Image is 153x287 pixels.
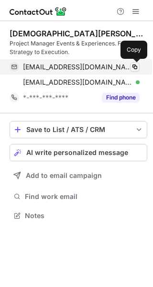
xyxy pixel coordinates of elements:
[25,211,143,220] span: Notes
[10,190,147,203] button: Find work email
[10,209,147,222] button: Notes
[10,39,147,56] div: Project Manager Events & Experiences. From Strategy to Execution.
[10,167,147,184] button: Add to email campaign
[10,144,147,161] button: AI write personalized message
[26,172,102,179] span: Add to email campaign
[102,93,140,102] button: Reveal Button
[23,63,132,71] span: [EMAIL_ADDRESS][DOMAIN_NAME]
[25,192,143,201] span: Find work email
[26,149,128,156] span: AI write personalized message
[10,121,147,138] button: save-profile-one-click
[23,78,132,87] span: [EMAIL_ADDRESS][DOMAIN_NAME]
[10,6,67,17] img: ContactOut v5.3.10
[26,126,131,133] div: Save to List / ATS / CRM
[10,29,147,38] div: [DEMOGRAPHIC_DATA][PERSON_NAME]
